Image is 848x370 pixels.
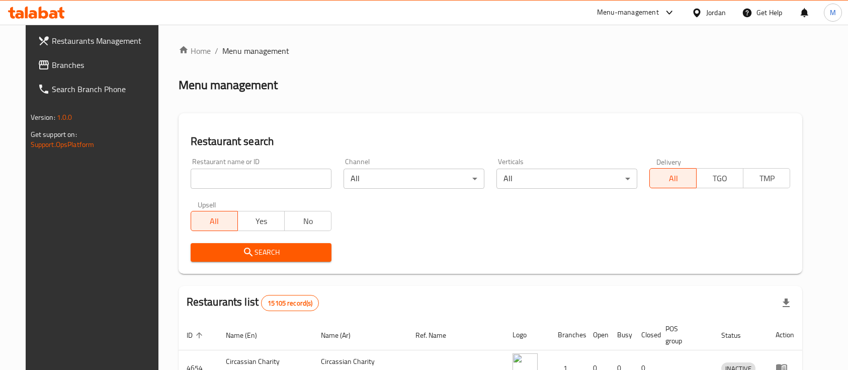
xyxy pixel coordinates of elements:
button: No [284,211,331,231]
input: Search for restaurant name or ID.. [191,169,331,189]
span: Name (En) [226,329,270,341]
span: Version: [31,111,55,124]
label: Delivery [656,158,682,165]
span: Menu management [222,45,289,57]
div: All [344,169,484,189]
span: Search [199,246,323,259]
span: M [830,7,836,18]
div: Export file [774,291,798,315]
span: ID [187,329,206,341]
button: All [649,168,697,188]
div: All [496,169,637,189]
button: TMP [743,168,790,188]
span: Branches [52,59,159,71]
span: All [195,214,234,229]
th: Action [768,320,802,350]
div: Menu-management [597,7,659,19]
a: Search Branch Phone [30,77,167,101]
span: Status [721,329,754,341]
span: No [289,214,327,229]
span: POS group [665,323,702,347]
span: 1.0.0 [57,111,72,124]
span: Get support on: [31,128,77,141]
span: TMP [747,171,786,186]
span: Search Branch Phone [52,83,159,95]
span: Yes [242,214,281,229]
th: Logo [504,320,550,350]
button: All [191,211,238,231]
a: Restaurants Management [30,29,167,53]
span: TGO [701,171,739,186]
a: Support.OpsPlatform [31,138,95,151]
a: Home [179,45,211,57]
a: Branches [30,53,167,77]
button: Search [191,243,331,262]
th: Busy [609,320,633,350]
span: Ref. Name [415,329,459,341]
h2: Restaurant search [191,134,791,149]
span: Name (Ar) [321,329,364,341]
span: All [654,171,693,186]
button: TGO [696,168,743,188]
li: / [215,45,218,57]
span: 15105 record(s) [262,299,318,308]
nav: breadcrumb [179,45,803,57]
label: Upsell [198,201,216,208]
span: Restaurants Management [52,35,159,47]
th: Open [585,320,609,350]
h2: Restaurants list [187,294,319,311]
div: Total records count [261,295,319,311]
button: Yes [237,211,285,231]
h2: Menu management [179,77,278,93]
th: Branches [550,320,585,350]
div: Jordan [706,7,726,18]
th: Closed [633,320,657,350]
